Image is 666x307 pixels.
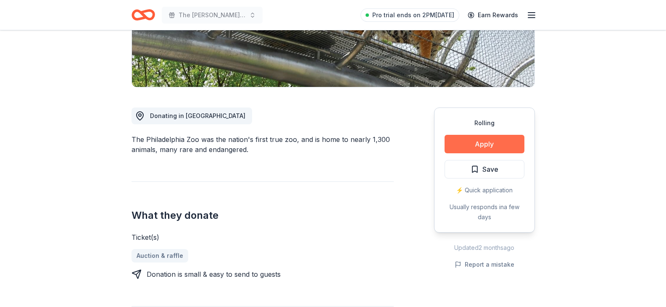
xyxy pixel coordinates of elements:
[463,8,523,23] a: Earn Rewards
[147,269,281,279] div: Donation is small & easy to send to guests
[132,249,188,262] a: Auction & raffle
[445,118,524,128] div: Rolling
[434,243,535,253] div: Updated 2 months ago
[482,164,498,175] span: Save
[179,10,246,20] span: The [PERSON_NAME] “[PERSON_NAME]” [PERSON_NAME] Scholarship Fund
[445,202,524,222] div: Usually responds in a few days
[132,209,394,222] h2: What they donate
[150,112,245,119] span: Donating in [GEOGRAPHIC_DATA]
[445,160,524,178] button: Save
[455,260,514,270] button: Report a mistake
[132,232,394,242] div: Ticket(s)
[372,10,454,20] span: Pro trial ends on 2PM[DATE]
[445,135,524,153] button: Apply
[361,8,459,22] a: Pro trial ends on 2PM[DATE]
[132,134,394,155] div: The Philadelphia Zoo was the nation's first true zoo, and is home to nearly 1,300 animals, many r...
[162,7,263,24] button: The [PERSON_NAME] “[PERSON_NAME]” [PERSON_NAME] Scholarship Fund
[132,5,155,25] a: Home
[445,185,524,195] div: ⚡️ Quick application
